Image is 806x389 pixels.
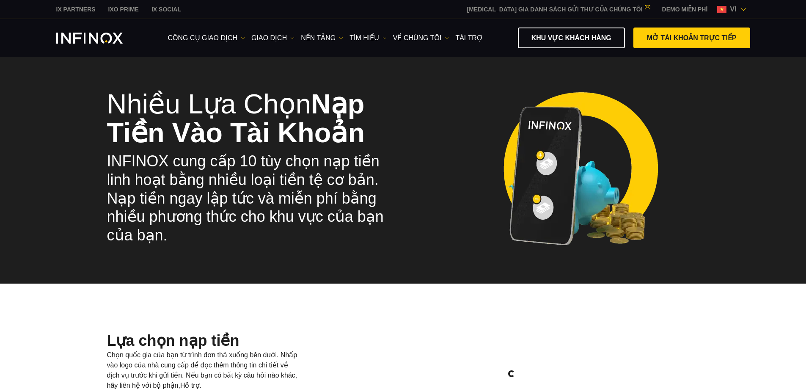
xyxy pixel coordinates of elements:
a: INFINOX [102,5,145,14]
a: INFINOX [145,5,187,14]
strong: Nạp tiền vào tài khoản [107,88,365,148]
a: Tìm hiểu [349,33,387,43]
a: NỀN TẢNG [301,33,343,43]
a: công cụ giao dịch [168,33,245,43]
h1: Nhiều lựa chọn [107,90,391,148]
h2: INFINOX cung cấp 10 tùy chọn nạp tiền linh hoạt bằng nhiều loại tiền tệ cơ bản. Nạp tiền ngay lập... [107,152,391,245]
a: VỀ CHÚNG TÔI [393,33,449,43]
a: Hỗ trợ [180,382,200,389]
a: INFINOX MENU [656,5,714,14]
a: INFINOX [50,5,102,14]
a: MỞ TÀI KHOẢN TRỰC TIẾP [633,28,750,48]
a: [MEDICAL_DATA] GIA DANH SÁCH GỬI THƯ CỦA CHÚNG TÔI [461,6,656,13]
strong: Lựa chọn nạp tiền [107,332,239,349]
a: Tài trợ [455,33,483,43]
a: KHU VỰC KHÁCH HÀNG [518,28,625,48]
span: vi [726,4,740,14]
a: INFINOX Logo [56,33,143,44]
a: GIAO DỊCH [251,33,294,43]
